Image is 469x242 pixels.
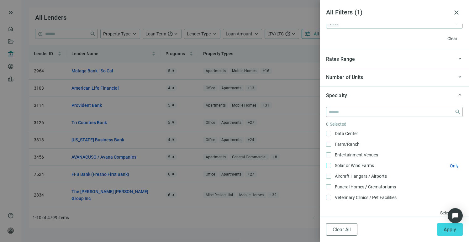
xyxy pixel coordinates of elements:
button: Clear All [326,223,357,236]
div: keyboard_arrow_upSpecialty [320,86,469,104]
div: Open Intercom Messenger [448,208,463,223]
div: keyboard_arrow_upRates Range [320,50,469,68]
span: Data Center [331,130,361,137]
span: Funeral Homes / Crematoriums [331,183,398,190]
span: Select All [440,210,457,215]
span: Aircraft Hangars / Airports [331,173,389,180]
button: close [450,6,463,19]
span: Apply [444,227,456,233]
button: Apply [437,223,463,236]
span: Entertainment Venues [331,151,381,158]
span: Only [450,163,459,168]
span: Specialty [326,92,347,98]
button: Clear [442,34,463,44]
span: Veterinary Clinics / Pet Facilities [331,194,399,201]
span: Clear [447,36,457,41]
span: close [453,9,460,16]
span: Rates Range [326,56,355,62]
article: All Filters ( 1 ) [326,8,450,17]
button: Select All [435,208,463,218]
article: 0 Selected [326,121,463,128]
span: Clear All [333,227,351,233]
button: Solar or Wind Farms [450,163,459,169]
div: keyboard_arrow_upNumber of Units [320,68,469,86]
span: Farm/Ranch [331,141,362,148]
span: Number of Units [326,74,363,80]
span: Solar or Wind Farms [331,162,377,169]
